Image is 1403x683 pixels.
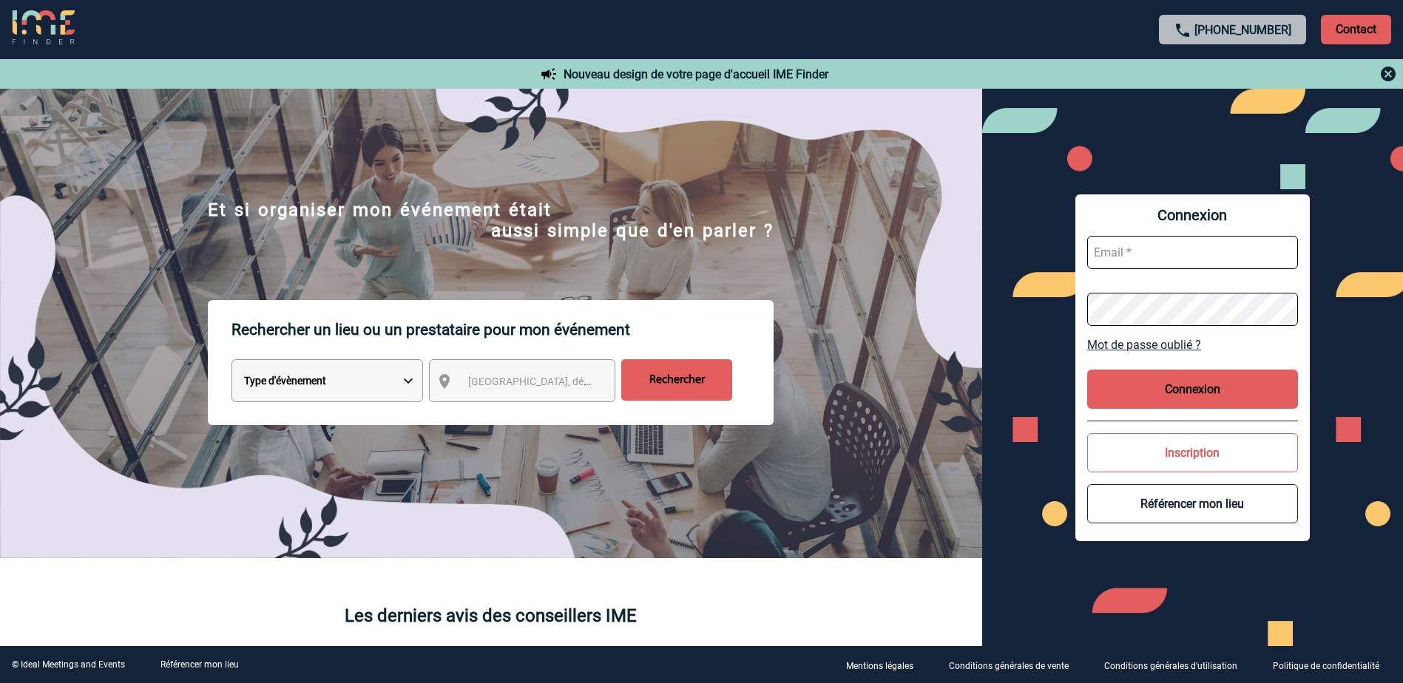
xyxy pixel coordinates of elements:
[834,658,937,672] a: Mentions légales
[231,300,774,359] p: Rechercher un lieu ou un prestataire pour mon événement
[937,658,1092,672] a: Conditions générales de vente
[1087,484,1298,523] button: Référencer mon lieu
[12,659,125,670] div: © Ideal Meetings and Events
[1087,338,1298,352] a: Mot de passe oublié ?
[1087,370,1298,409] button: Connexion
[1087,433,1298,472] button: Inscription
[1261,658,1403,672] a: Politique de confidentialité
[621,359,732,401] input: Rechercher
[1104,661,1237,671] p: Conditions générales d'utilisation
[846,661,913,671] p: Mentions légales
[1174,21,1191,39] img: call-24-px.png
[1087,236,1298,269] input: Email *
[1087,206,1298,224] span: Connexion
[1092,658,1261,672] a: Conditions générales d'utilisation
[468,376,674,387] span: [GEOGRAPHIC_DATA], département, région...
[949,661,1069,671] p: Conditions générales de vente
[1194,23,1291,37] a: [PHONE_NUMBER]
[1321,15,1391,44] p: Contact
[1273,661,1379,671] p: Politique de confidentialité
[160,659,239,670] a: Référencer mon lieu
